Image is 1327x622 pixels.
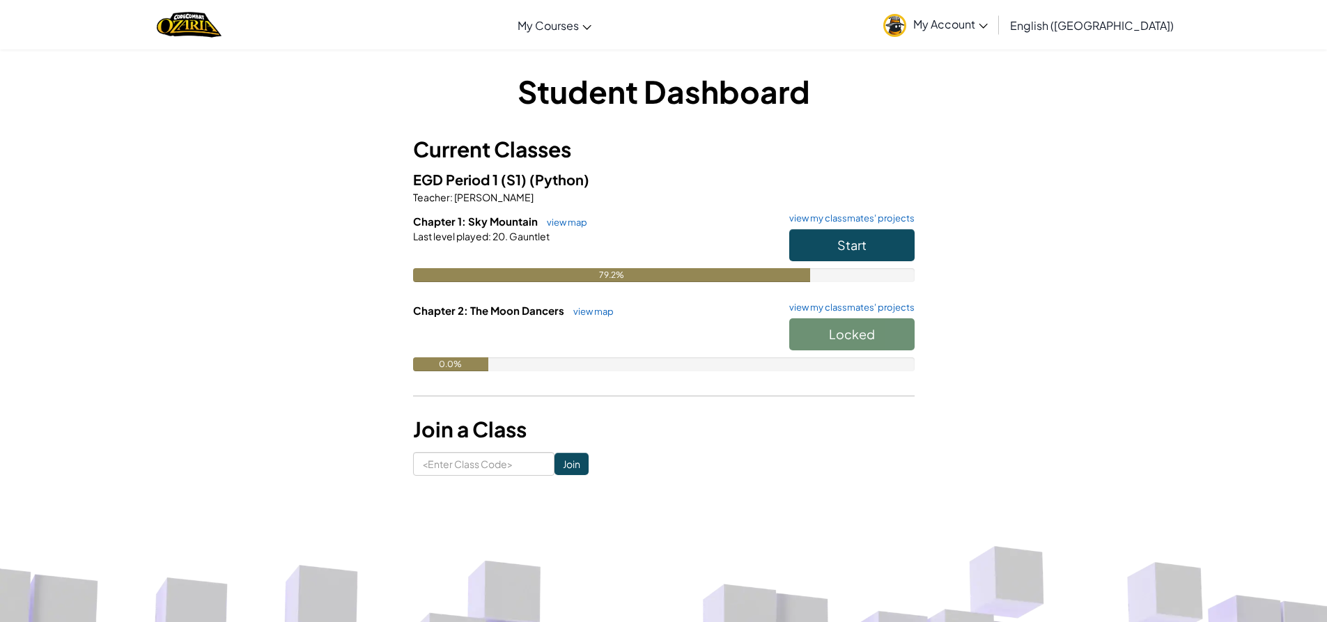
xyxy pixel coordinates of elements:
span: English ([GEOGRAPHIC_DATA]) [1010,18,1174,33]
a: view my classmates' projects [782,214,915,223]
div: 0.0% [413,357,488,371]
h1: Student Dashboard [413,70,915,113]
span: Chapter 1: Sky Mountain [413,215,540,228]
span: (Python) [529,171,589,188]
span: My Courses [518,18,579,33]
span: Chapter 2: The Moon Dancers [413,304,566,317]
input: <Enter Class Code> [413,452,554,476]
h3: Current Classes [413,134,915,165]
h3: Join a Class [413,414,915,445]
a: My Courses [511,6,598,44]
button: Start [789,229,915,261]
img: Home [157,10,222,39]
a: Ozaria by CodeCombat logo [157,10,222,39]
a: My Account [876,3,995,47]
a: view map [566,306,614,317]
span: My Account [913,17,988,31]
span: Gauntlet [508,230,550,242]
input: Join [554,453,589,475]
span: 20. [491,230,508,242]
a: view map [540,217,587,228]
span: : [488,230,491,242]
a: English ([GEOGRAPHIC_DATA]) [1003,6,1181,44]
a: view my classmates' projects [782,303,915,312]
span: Teacher [413,191,450,203]
span: : [450,191,453,203]
img: avatar [883,14,906,37]
span: EGD Period 1 (S1) [413,171,529,188]
div: 79.2% [413,268,810,282]
span: Last level played [413,230,488,242]
span: Start [837,237,867,253]
span: [PERSON_NAME] [453,191,534,203]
